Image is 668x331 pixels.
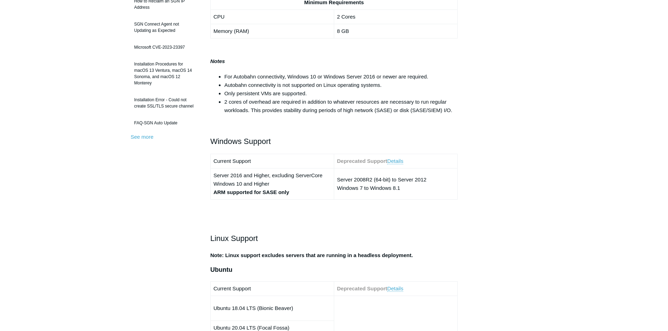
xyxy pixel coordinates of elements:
a: See more [131,134,154,140]
td: Server 2008R2 (64-bit) to Server 2012 Windows 7 to Windows 8.1 [334,168,457,200]
li: 2 cores of overhead are required in addition to whatever resources are necessary to run regular w... [224,98,458,115]
span: Windows Support [210,137,271,146]
li: For Autobahn connectivity, Windows 10 or Windows Server 2016 or newer are required. [224,73,458,81]
strong: Notes [210,58,225,64]
a: FAQ-SGN Auto Update [131,116,200,130]
td: 8 GB [334,24,457,38]
td: 2 Cores [334,9,457,24]
li: Only persistent VMs are supported. [224,89,458,98]
a: Installation Error - Could not create SSL/TLS secure channel [131,93,200,113]
td: CPU [210,9,334,24]
a: Details [387,158,403,164]
strong: Deprecated Support [337,158,387,164]
p: Ubuntu 18.04 LTS (Bionic Beaver) [214,304,331,312]
li: Autobahn connectivity is not supported on Linux operating systems. [224,81,458,89]
a: Details [387,285,403,292]
td: Current Support [210,281,334,296]
a: SGN Connect Agent not Updating as Expected [131,18,200,37]
a: Microsoft CVE-2023-23397 [131,41,200,54]
strong: Deprecated Support [337,285,387,291]
span: Linux Support [210,234,258,243]
td: Current Support [210,154,334,168]
td: Memory (RAM) [210,24,334,38]
strong: ARM supported for SASE only [214,189,289,195]
span: Ubuntu [210,266,232,273]
a: Installation Procedures for macOS 13 Ventura, macOS 14 Sonoma, and macOS 12 Monterey [131,57,200,90]
strong: Note: Linux support excludes servers that are running in a headless deployment. [210,252,413,258]
td: Server 2016 and Higher, excluding ServerCore Windows 10 and Higher [210,168,334,200]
